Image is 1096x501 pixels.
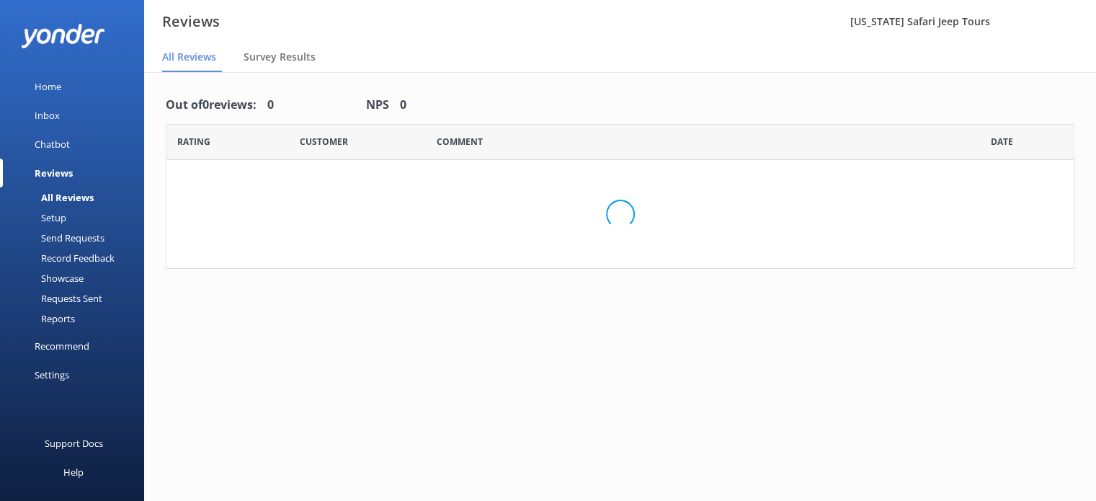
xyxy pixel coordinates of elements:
[35,332,89,360] div: Recommend
[366,96,389,115] h4: NPS
[35,360,69,389] div: Settings
[9,208,144,228] a: Setup
[9,187,94,208] div: All Reviews
[437,135,483,148] span: Question
[9,288,102,309] div: Requests Sent
[9,228,104,248] div: Send Requests
[9,309,144,329] a: Reports
[162,10,220,33] h3: Reviews
[35,159,73,187] div: Reviews
[244,50,316,64] span: Survey Results
[9,208,66,228] div: Setup
[166,96,257,115] h4: Out of 0 reviews:
[63,458,84,487] div: Help
[22,24,104,48] img: yonder-white-logo.png
[35,101,60,130] div: Inbox
[300,135,348,148] span: Date
[9,187,144,208] a: All Reviews
[9,309,75,329] div: Reports
[35,130,70,159] div: Chatbot
[9,248,115,268] div: Record Feedback
[850,14,990,28] span: [US_STATE] Safari Jeep Tours
[991,135,1013,148] span: Date
[45,429,103,458] div: Support Docs
[9,288,144,309] a: Requests Sent
[9,248,144,268] a: Record Feedback
[267,96,274,115] h4: 0
[162,50,216,64] span: All Reviews
[9,268,144,288] a: Showcase
[400,96,406,115] h4: 0
[35,72,61,101] div: Home
[9,268,84,288] div: Showcase
[9,228,144,248] a: Send Requests
[177,135,210,148] span: Date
